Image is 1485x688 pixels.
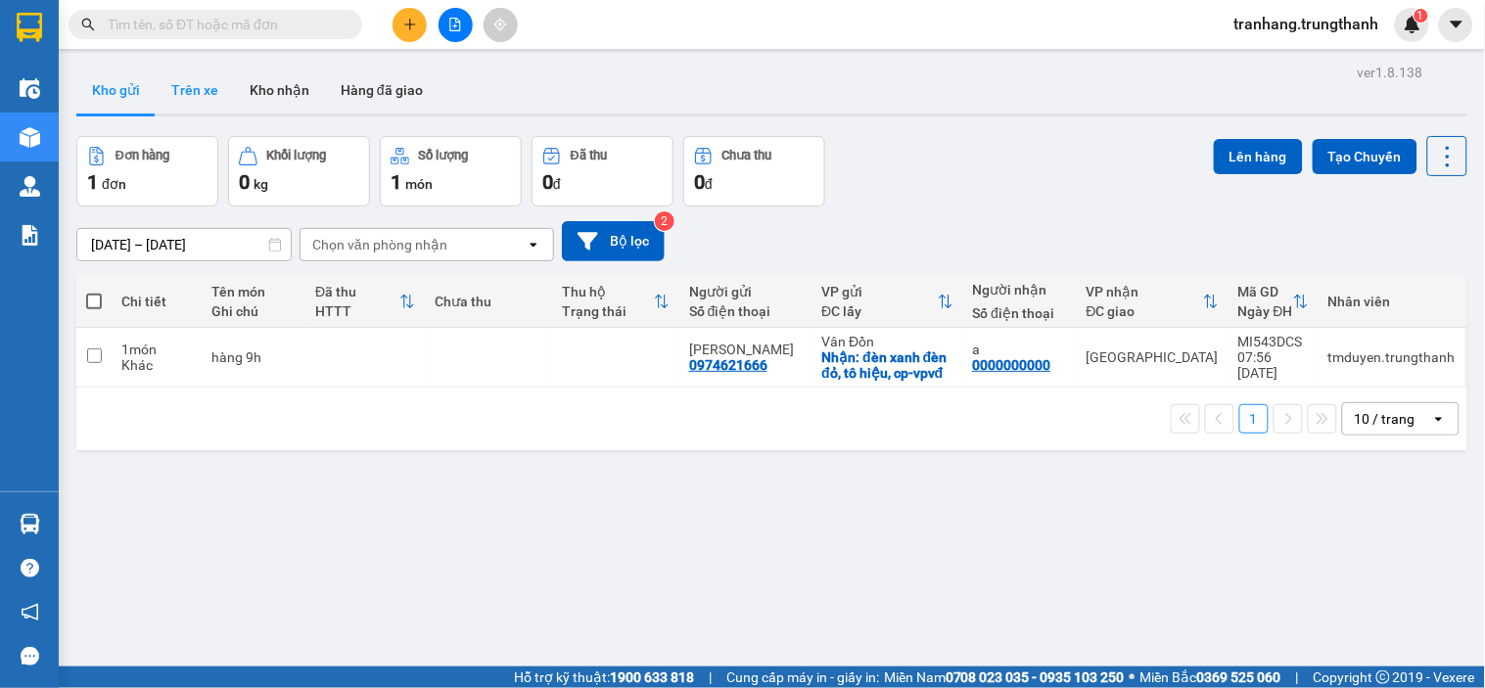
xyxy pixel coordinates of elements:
span: message [21,647,39,665]
div: Khác [121,357,192,373]
div: Đã thu [571,149,607,162]
button: Tạo Chuyến [1313,139,1417,174]
div: Ghi chú [211,303,296,319]
span: 0 [694,170,705,194]
img: solution-icon [20,225,40,246]
div: Chọn văn phòng nhận [312,235,447,254]
strong: 1900 633 818 [610,669,694,685]
div: Vân Đồn [821,334,952,349]
div: ĐC giao [1087,303,1203,319]
span: 0 [542,170,553,194]
button: caret-down [1439,8,1473,42]
button: file-add [439,8,473,42]
sup: 2 [655,211,674,231]
th: Toggle SortBy [552,276,679,328]
span: caret-down [1448,16,1465,33]
div: [GEOGRAPHIC_DATA] [1087,349,1219,365]
span: copyright [1376,670,1390,684]
img: warehouse-icon [20,176,40,197]
div: VP nhận [1087,284,1203,299]
svg: open [1431,411,1447,427]
button: Lên hàng [1214,139,1303,174]
span: 0 [239,170,250,194]
div: Người gửi [689,284,803,299]
button: plus [393,8,427,42]
img: warehouse-icon [20,78,40,99]
input: Select a date range. [77,229,291,260]
div: Khối lượng [267,149,327,162]
div: ĐC lấy [821,303,937,319]
div: Đã thu [315,284,399,299]
span: Miền Bắc [1140,666,1281,688]
div: Chưa thu [722,149,772,162]
button: Kho nhận [234,67,325,114]
button: Kho gửi [76,67,156,114]
div: Số điện thoại [689,303,803,319]
div: a [973,342,1067,357]
span: search [81,18,95,31]
span: đ [705,176,713,192]
th: Toggle SortBy [305,276,425,328]
span: Cung cấp máy in - giấy in: [726,666,879,688]
th: Toggle SortBy [1077,276,1229,328]
span: ⚪️ [1130,673,1136,681]
img: icon-new-feature [1404,16,1421,33]
div: Mã GD [1238,284,1293,299]
button: Hàng đã giao [325,67,439,114]
div: Số lượng [419,149,469,162]
button: Đơn hàng1đơn [76,136,218,206]
span: question-circle [21,559,39,577]
svg: open [526,237,541,252]
span: file-add [448,18,462,31]
strong: 0369 525 060 [1197,669,1281,685]
div: Trạng thái [562,303,654,319]
div: 0974621666 [689,357,767,373]
span: kg [254,176,268,192]
div: hàng 9h [211,349,296,365]
div: Thu hộ [562,284,654,299]
sup: 1 [1415,9,1428,23]
div: 10 / trang [1355,409,1415,429]
span: plus [403,18,417,31]
div: 0000000000 [973,357,1051,373]
span: 1 [87,170,98,194]
div: MI543DCS [1238,334,1309,349]
span: 1 [391,170,401,194]
img: warehouse-icon [20,127,40,148]
span: món [405,176,433,192]
th: Toggle SortBy [812,276,962,328]
button: Số lượng1món [380,136,522,206]
span: đ [553,176,561,192]
span: tranhang.trungthanh [1219,12,1395,36]
div: VP gửi [821,284,937,299]
div: Số điện thoại [973,305,1067,321]
span: aim [493,18,507,31]
div: tmduyen.trungthanh [1328,349,1456,365]
button: Chưa thu0đ [683,136,825,206]
div: HTTT [315,303,399,319]
button: Đã thu0đ [532,136,673,206]
button: Bộ lọc [562,221,665,261]
button: aim [484,8,518,42]
div: Nhận: đèn xanh đèn đỏ, tô hiệu, cp-vpvđ [821,349,952,381]
img: warehouse-icon [20,514,40,534]
button: Khối lượng0kg [228,136,370,206]
span: Miền Nam [884,666,1125,688]
div: 07:56 [DATE] [1238,349,1309,381]
div: Ngày ĐH [1238,303,1293,319]
div: ver 1.8.138 [1358,62,1423,83]
div: c giang [689,342,803,357]
div: Người nhận [973,282,1067,298]
div: Nhân viên [1328,294,1456,309]
div: Chưa thu [435,294,542,309]
button: Trên xe [156,67,234,114]
div: Đơn hàng [116,149,169,162]
strong: 0708 023 035 - 0935 103 250 [946,669,1125,685]
img: logo-vxr [17,13,42,42]
button: 1 [1239,404,1269,434]
div: Tên món [211,284,296,299]
div: 1 món [121,342,192,357]
input: Tìm tên, số ĐT hoặc mã đơn [108,14,339,35]
span: notification [21,603,39,621]
span: đơn [102,176,126,192]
